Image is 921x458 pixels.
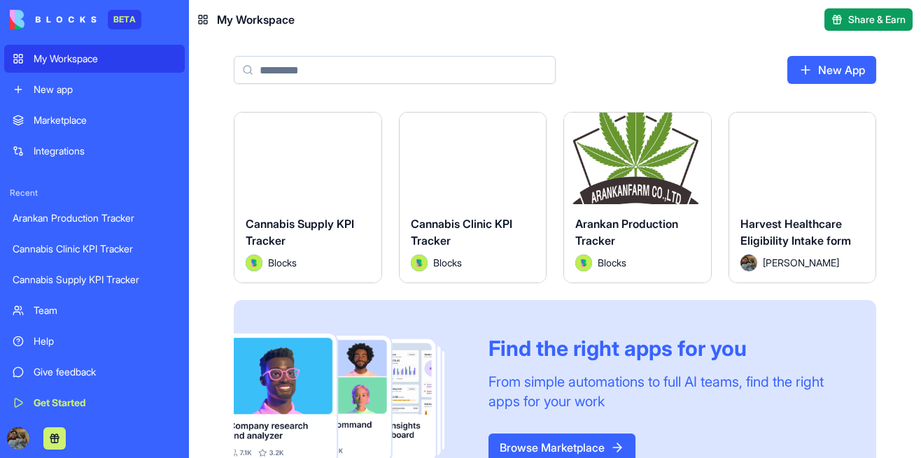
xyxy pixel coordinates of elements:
span: Cannabis Clinic KPI Tracker [411,217,512,248]
a: Harvest Healthcare Eligibility Intake formAvatar[PERSON_NAME] [729,112,877,283]
div: Integrations [34,144,176,158]
img: Avatar [246,255,262,271]
a: Cannabis Clinic KPI Tracker [4,235,185,263]
img: Avatar [575,255,592,271]
a: Arankan Production TrackerAvatarBlocks [563,112,712,283]
img: ACg8ocLckqTCADZMVyP0izQdSwexkWcE6v8a1AEXwgvbafi3xFy3vSx8=s96-c [7,427,29,450]
a: Integrations [4,137,185,165]
div: Give feedback [34,365,176,379]
div: Find the right apps for you [488,336,843,361]
div: Help [34,334,176,348]
span: My Workspace [217,11,295,28]
span: Recent [4,187,185,199]
span: Blocks [598,255,626,270]
a: Cannabis Clinic KPI TrackerAvatarBlocks [399,112,547,283]
div: New app [34,83,176,96]
div: Team [34,303,176,317]
div: Cannabis Clinic KPI Tracker [13,242,176,256]
span: Harvest Healthcare Eligibility Intake form [740,217,851,248]
a: Cannabis Supply KPI Tracker [4,266,185,294]
img: Avatar [411,255,428,271]
img: logo [10,10,97,29]
button: Share & Earn [824,8,913,31]
a: Marketplace [4,106,185,134]
span: [PERSON_NAME] [763,255,839,270]
div: From simple automations to full AI teams, find the right apps for your work [488,372,843,411]
span: Blocks [433,255,462,270]
div: Cannabis Supply KPI Tracker [13,273,176,287]
span: Cannabis Supply KPI Tracker [246,217,354,248]
span: Blocks [268,255,297,270]
span: Share & Earn [848,13,906,27]
a: Get Started [4,389,185,417]
span: Arankan Production Tracker [575,217,678,248]
a: New app [4,76,185,103]
div: Marketplace [34,113,176,127]
a: New App [787,56,876,84]
img: Avatar [740,255,757,271]
div: My Workspace [34,52,176,66]
a: My Workspace [4,45,185,73]
a: Cannabis Supply KPI TrackerAvatarBlocks [234,112,382,283]
a: BETA [10,10,141,29]
a: Arankan Production Tracker [4,204,185,232]
div: Arankan Production Tracker [13,211,176,225]
div: Get Started [34,396,176,410]
div: BETA [108,10,141,29]
a: Give feedback [4,358,185,386]
a: Help [4,327,185,355]
a: Team [4,296,185,324]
